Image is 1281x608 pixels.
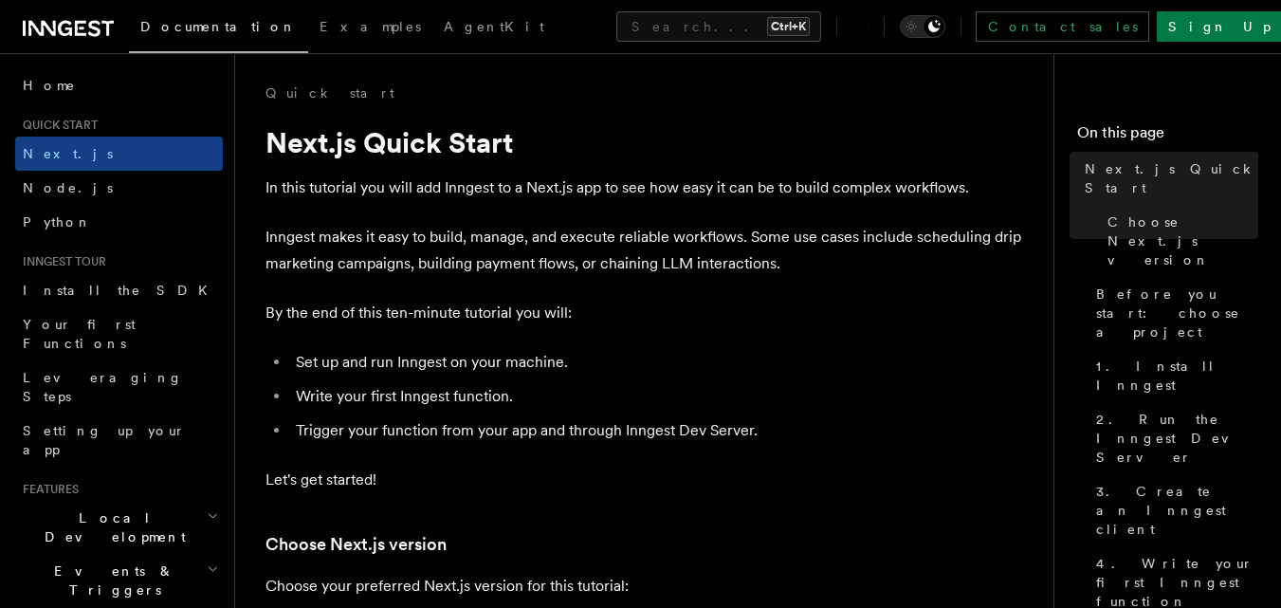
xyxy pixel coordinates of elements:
a: Leveraging Steps [15,360,223,414]
span: Home [23,76,76,95]
a: Home [15,68,223,102]
span: Setting up your app [23,423,186,457]
button: Search...Ctrl+K [616,11,821,42]
span: 1. Install Inngest [1096,357,1258,395]
span: Next.js Quick Start [1085,159,1258,197]
a: 3. Create an Inngest client [1089,474,1258,546]
button: Toggle dark mode [900,15,945,38]
span: Events & Triggers [15,562,207,599]
li: Trigger your function from your app and through Inngest Dev Server. [290,417,1024,444]
span: Features [15,482,79,497]
span: Inngest tour [15,254,106,269]
span: AgentKit [444,19,544,34]
a: Your first Functions [15,307,223,360]
a: Examples [308,6,432,51]
button: Local Development [15,501,223,554]
span: Documentation [140,19,297,34]
span: Quick start [15,118,98,133]
a: Contact sales [976,11,1149,42]
li: Write your first Inngest function. [290,383,1024,410]
span: Leveraging Steps [23,370,183,404]
span: 2. Run the Inngest Dev Server [1096,410,1258,467]
a: Choose Next.js version [265,531,447,558]
p: Inngest makes it easy to build, manage, and execute reliable workflows. Some use cases include sc... [265,224,1024,277]
p: In this tutorial you will add Inngest to a Next.js app to see how easy it can be to build complex... [265,175,1024,201]
a: Next.js Quick Start [1077,152,1258,205]
span: Choose Next.js version [1107,212,1258,269]
a: Quick start [265,83,394,102]
a: Documentation [129,6,308,53]
a: Next.js [15,137,223,171]
a: Node.js [15,171,223,205]
h4: On this page [1077,121,1258,152]
h1: Next.js Quick Start [265,125,1024,159]
p: Let's get started! [265,467,1024,493]
span: Your first Functions [23,317,136,351]
button: Events & Triggers [15,554,223,607]
a: AgentKit [432,6,556,51]
a: Before you start: choose a project [1089,277,1258,349]
a: 2. Run the Inngest Dev Server [1089,402,1258,474]
span: Install the SDK [23,283,219,298]
a: 1. Install Inngest [1089,349,1258,402]
span: Next.js [23,146,113,161]
kbd: Ctrl+K [767,17,810,36]
span: Before you start: choose a project [1096,285,1258,341]
span: 3. Create an Inngest client [1096,482,1258,539]
li: Set up and run Inngest on your machine. [290,349,1024,376]
a: Setting up your app [15,414,223,467]
span: Python [23,214,92,230]
p: By the end of this ten-minute tutorial you will: [265,300,1024,326]
a: Choose Next.js version [1100,205,1258,277]
p: Choose your preferred Next.js version for this tutorial: [265,573,1024,599]
span: Examples [320,19,421,34]
span: Node.js [23,180,113,195]
span: Local Development [15,508,207,546]
a: Install the SDK [15,273,223,307]
a: Python [15,205,223,239]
